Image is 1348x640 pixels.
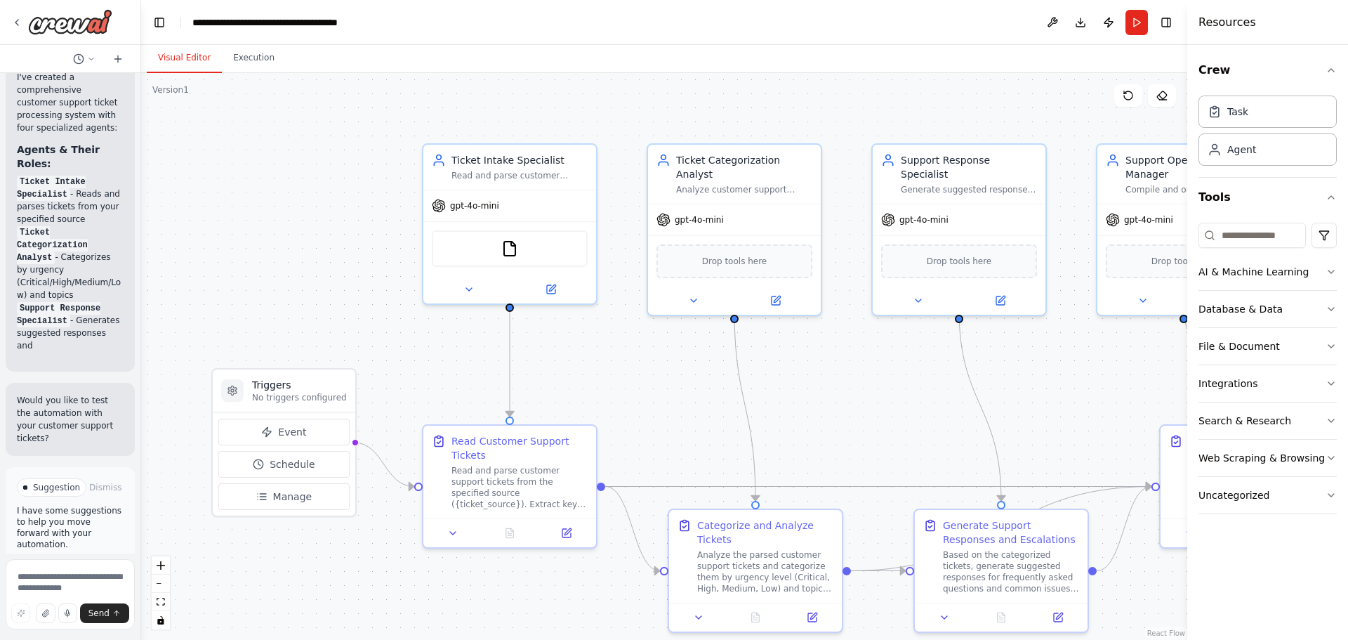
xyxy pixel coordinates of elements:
img: FileReadTool [501,240,518,257]
code: Support Response Specialist [17,302,100,327]
button: Search & Research [1198,403,1337,439]
span: Suggestion [33,482,80,493]
div: Support Operations Manager [1125,153,1262,181]
div: Ticket Categorization Analyst [676,153,812,181]
g: Edge from aed3b45c-fdb2-4caf-b0b4-9fa1fa231480 to db5aaf59-2cc8-4b47-8931-8d162c5f8aa2 [1097,480,1151,578]
p: No triggers configured [252,392,347,403]
button: toggle interactivity [152,611,170,629]
div: Read and parse customer support tickets from the specified source ({ticket_source}). Extract key ... [451,465,588,510]
li: - Generates suggested responses and [17,301,124,352]
g: Edge from d4a1170f-3901-4b7f-96ea-c527dd2c868d to aed3b45c-fdb2-4caf-b0b4-9fa1fa231480 [851,564,906,578]
button: Improve this prompt [11,603,30,623]
div: Analyze the parsed customer support tickets and categorize them by urgency level (Critical, High,... [697,549,833,594]
h3: Triggers [252,378,347,392]
img: Logo [28,9,112,34]
span: Event [278,425,306,439]
strong: Agents & Their Roles: [17,144,100,169]
g: Edge from 67bef91a-4d17-438d-98a8-a7665f0834a8 to d4a1170f-3901-4b7f-96ea-c527dd2c868d [605,480,660,578]
nav: breadcrumb [192,15,350,30]
div: Ticket Categorization AnalystAnalyze customer support tickets and categorize them by urgency leve... [647,143,822,316]
div: Support Response Specialist [901,153,1037,181]
button: Upload files [36,603,55,623]
div: Categorize and Analyze TicketsAnalyze the parsed customer support tickets and categorize them by ... [668,509,843,633]
div: Generate suggested responses for customer support tickets, especially for frequently asked questi... [901,184,1037,195]
div: Read and parse customer support tickets from various sources ({ticket_source}), extracting key in... [451,170,588,181]
div: React Flow controls [152,556,170,629]
li: - Reads and parses tickets from your specified source [17,175,124,226]
g: Edge from 67ec2fdf-9504-40dd-b1f0-bf634a49f60a to 67bef91a-4d17-438d-98a8-a7665f0834a8 [503,312,517,417]
p: Would you like to test the automation with your customer support tickets? [17,394,124,445]
span: Drop tools here [702,254,767,268]
button: AI & Machine Learning [1198,254,1337,290]
button: Tools [1198,178,1337,217]
button: Crew [1198,51,1337,90]
div: Database & Data [1198,302,1283,316]
button: Start a new chat [107,51,129,67]
button: Send [80,603,129,623]
div: Based on the categorized tickets, generate suggested responses for frequently asked questions and... [943,549,1079,594]
g: Edge from d4a1170f-3901-4b7f-96ea-c527dd2c868d to db5aaf59-2cc8-4b47-8931-8d162c5f8aa2 [851,480,1151,578]
div: Crew [1198,90,1337,177]
div: Tools [1198,217,1337,525]
div: Generate Support Responses and EscalationsBased on the categorized tickets, generate suggested re... [913,509,1089,633]
div: Search & Research [1198,414,1291,428]
span: gpt-4o-mini [899,214,949,226]
button: zoom in [152,556,170,575]
g: Edge from triggers to 67bef91a-4d17-438d-98a8-a7665f0834a8 [354,436,414,494]
button: Visual Editor [147,44,222,73]
button: Switch to previous chat [67,51,101,67]
span: Manage [273,490,312,504]
span: Send [88,608,110,619]
g: Edge from 02f9a4cf-a35e-45df-a46c-4f0e7653276f to d4a1170f-3901-4b7f-96ea-c527dd2c868d [727,309,762,501]
span: Drop tools here [1151,254,1217,268]
span: gpt-4o-mini [675,214,724,226]
button: fit view [152,593,170,611]
button: File & Document [1198,328,1337,365]
code: Ticket Intake Specialist [17,176,86,201]
button: Web Scraping & Browsing [1198,440,1337,476]
button: Open in side panel [1033,609,1082,626]
button: No output available [726,609,786,626]
button: No output available [480,525,540,542]
p: I've created a comprehensive customer support ticket processing system with four specialized agents: [17,71,124,134]
div: Uncategorized [1198,488,1269,502]
span: gpt-4o-mini [450,200,499,211]
span: gpt-4o-mini [1124,214,1173,226]
li: - Categorizes by urgency (Critical/High/Medium/Low) and topics [17,226,124,301]
button: Integrations [1198,365,1337,402]
div: Version 1 [152,84,189,96]
button: zoom out [152,575,170,593]
span: Schedule [270,457,315,471]
button: Event [218,419,350,445]
h4: Resources [1198,14,1256,31]
div: Task [1227,105,1248,119]
button: Uncategorized [1198,477,1337,514]
div: Analyze customer support tickets and categorize them by urgency level (Critical, High, Medium, Lo... [676,184,812,195]
button: Open in side panel [960,292,1040,309]
button: Manage [218,483,350,510]
button: Dismiss [86,481,124,495]
button: Database & Data [1198,291,1337,327]
code: Ticket Categorization Analyst [17,226,88,264]
div: AI & Machine Learning [1198,265,1309,279]
div: Integrations [1198,377,1257,391]
g: Edge from 6987ff5f-2302-44bc-a779-77089bd799a4 to aed3b45c-fdb2-4caf-b0b4-9fa1fa231480 [952,309,1008,501]
p: I have some suggestions to help you move forward with your automation. [17,505,124,550]
span: Drop tools here [927,254,992,268]
div: Web Scraping & Browsing [1198,451,1325,465]
g: Edge from 67bef91a-4d17-438d-98a8-a7665f0834a8 to db5aaf59-2cc8-4b47-8931-8d162c5f8aa2 [605,480,1151,494]
div: Support Operations ManagerCompile and organize all ticket analysis results into comprehensive rep... [1096,143,1271,316]
div: Agent [1227,143,1256,157]
button: No output available [972,609,1031,626]
div: Support Response SpecialistGenerate suggested responses for customer support tickets, especially ... [871,143,1047,316]
div: Read Customer Support TicketsRead and parse customer support tickets from the specified source ({... [422,424,597,549]
button: Execution [222,44,286,73]
button: Hide right sidebar [1156,13,1176,32]
div: Read Customer Support Tickets [451,434,588,462]
button: Open in side panel [736,292,815,309]
button: Click to speak your automation idea [58,603,77,623]
button: Open in side panel [542,525,590,542]
div: Ticket Intake Specialist [451,153,588,167]
div: Categorize and Analyze Tickets [697,518,833,547]
div: TriggersNo triggers configuredEventScheduleManage [211,368,357,517]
